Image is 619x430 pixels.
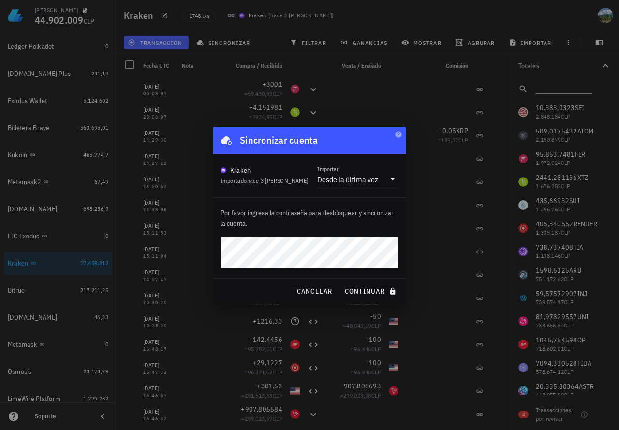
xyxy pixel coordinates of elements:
[317,165,339,173] label: Importar
[247,177,309,184] span: hace 3 [PERSON_NAME]
[221,177,309,184] span: Importado
[221,208,398,229] p: Por favor ingresa la contraseña para desbloquear y sincronizar la cuenta.
[292,282,336,300] button: cancelar
[317,175,378,184] div: Desde la última vez
[296,287,332,296] span: cancelar
[221,167,226,173] img: krakenfx
[230,165,251,175] div: Kraken
[240,133,318,148] div: Sincronizar cuenta
[340,282,402,300] button: continuar
[317,171,398,188] div: ImportarDesde la última vez
[344,287,398,296] span: continuar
